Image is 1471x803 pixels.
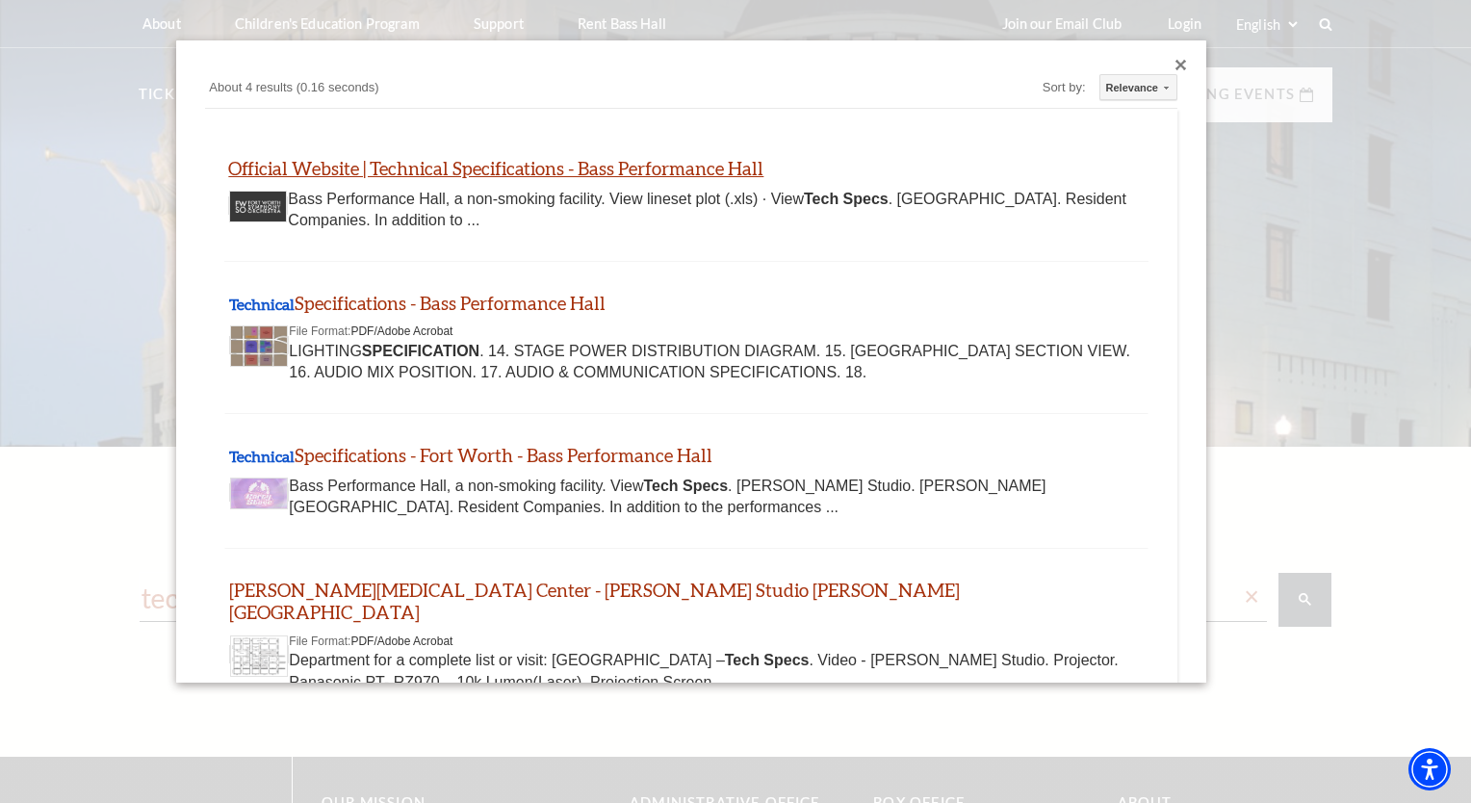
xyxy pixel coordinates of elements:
[230,478,288,509] img: Thumbnail image
[230,635,288,677] img: Thumbnail image
[229,645,289,663] a: Thumbnail image - open in a new tab
[289,635,350,648] span: File Format:
[229,483,289,502] a: Thumbnail image - open in a new tab
[1043,76,1091,99] div: Sort by:
[229,579,960,624] a: Maddox-Muse Center - McDavid Studio Van Cliburn Recital Hall - open in a new tab
[725,652,810,668] b: Tech Specs
[237,341,1136,384] div: LIGHTING . 14. STAGE POWER DISTRIBUTION DIAGRAM. 15. [GEOGRAPHIC_DATA] SECTION VIEW. 16. AUDIO MI...
[230,325,288,367] img: Thumbnail image
[289,324,350,338] span: File Format:
[1408,748,1451,790] div: Accessibility Menu
[362,343,479,359] b: SPECIFICATION
[228,196,288,215] a: Thumbnail image - open in a new tab
[236,189,1137,232] div: Bass Performance Hall, a non-smoking facility. View lineset plot (.xls) · View . [GEOGRAPHIC_DATA...
[229,336,289,354] a: Thumbnail image - open in a new tab
[229,447,295,465] b: Technical
[1106,75,1149,101] div: Relevance
[350,635,452,648] span: PDF/Adobe Acrobat
[1175,60,1187,71] div: Close dialog
[205,77,757,103] div: About 4 results (0.16 seconds)
[229,292,606,314] a: Technical Specifications - Bass Performance Hall - open in a new tab
[229,295,295,313] b: Technical
[804,191,889,207] b: Tech Specs
[229,191,287,222] img: Thumbnail image
[237,476,1136,519] div: Bass Performance Hall, a non-smoking facility. View . [PERSON_NAME] Studio. [PERSON_NAME][GEOGRAP...
[237,650,1136,693] div: Department for a complete list or visit: [GEOGRAPHIC_DATA] – . Video - [PERSON_NAME] Studio. Proj...
[350,324,452,338] span: PDF/Adobe Acrobat
[643,478,728,494] b: Tech Specs
[229,444,712,466] a: Technical Specifications - Fort Worth - Bass Performance Hall - open in a new tab
[228,157,763,179] a: Official Website | Technical Specifications - Bass Performance Hall - open in a new tab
